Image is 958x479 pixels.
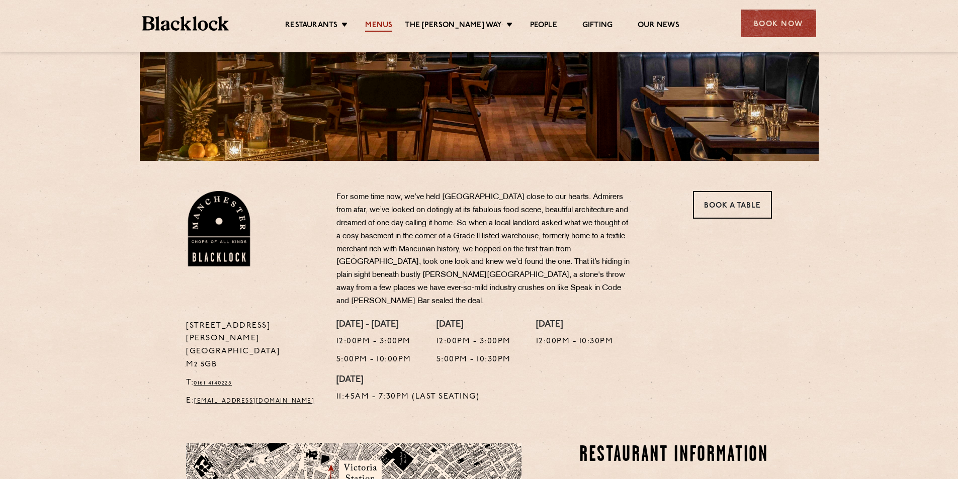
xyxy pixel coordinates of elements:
a: [EMAIL_ADDRESS][DOMAIN_NAME] [194,398,314,404]
img: BL_Textured_Logo-footer-cropped.svg [142,16,229,31]
a: Gifting [582,21,613,32]
h2: Restaurant Information [579,443,772,468]
img: BL_Manchester_Logo-bleed.png [186,191,252,266]
a: Book a Table [693,191,772,219]
p: 12:00pm - 3:00pm [336,335,411,348]
h4: [DATE] - [DATE] [336,320,411,331]
p: For some time now, we’ve held [GEOGRAPHIC_DATA] close to our hearts. Admirers from afar, we’ve lo... [336,191,633,308]
a: 0161 4140225 [194,380,232,386]
p: 5:00pm - 10:30pm [437,353,511,366]
h4: [DATE] [437,320,511,331]
a: Menus [365,21,392,32]
a: Our News [638,21,679,32]
p: 5:00pm - 10:00pm [336,353,411,366]
h4: [DATE] [336,375,480,386]
a: People [530,21,557,32]
a: Restaurants [285,21,337,32]
p: 11:45am - 7:30pm (Last Seating) [336,391,480,404]
p: T: [186,376,321,390]
a: The [PERSON_NAME] Way [405,21,502,32]
p: 12:00pm - 3:00pm [437,335,511,348]
h4: [DATE] [536,320,614,331]
p: 12:00pm - 10:30pm [536,335,614,348]
p: [STREET_ADDRESS][PERSON_NAME] [GEOGRAPHIC_DATA] M2 5GB [186,320,321,372]
p: E: [186,395,321,408]
div: Book Now [741,10,816,37]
